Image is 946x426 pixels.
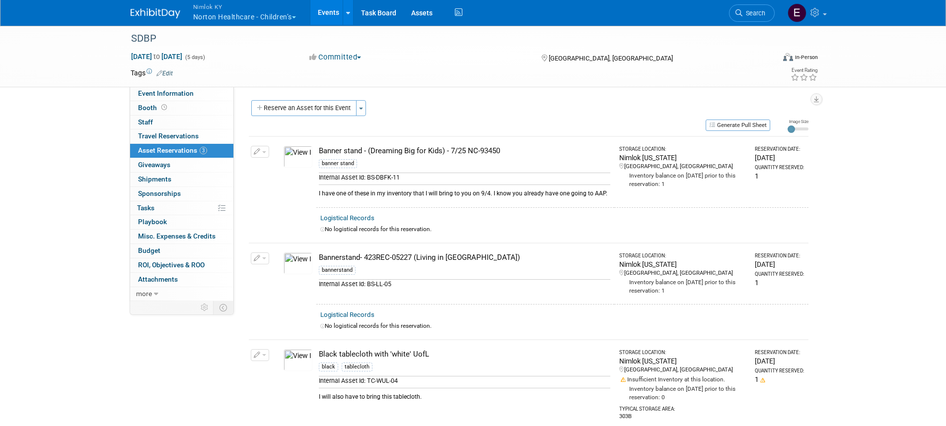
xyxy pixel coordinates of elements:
div: Quantity Reserved: [755,164,804,171]
span: [DATE] [DATE] [131,52,183,61]
div: Inventory balance on [DATE] prior to this reservation: 1 [619,171,746,188]
div: Typical Storage Area: [619,402,746,413]
a: Staff [130,116,233,129]
span: more [136,290,152,298]
div: tablecloth [342,363,372,371]
a: Tasks [130,201,233,215]
a: Sponsorships [130,187,233,201]
div: [DATE] [755,259,804,269]
button: Committed [306,52,365,62]
span: Booth not reserved yet [159,104,169,111]
button: Generate Pull Sheet [706,120,770,131]
span: to [152,53,161,61]
span: Misc. Expenses & Credits [138,232,216,240]
a: Playbook [130,215,233,229]
div: I will also have to bring this tablecloth. [319,388,610,401]
img: Format-Inperson.png [783,53,793,61]
span: Staff [138,118,153,126]
div: Nimlok [US_STATE] [619,259,746,269]
span: Tasks [137,204,154,212]
span: (5 days) [184,54,205,61]
a: Misc. Expenses & Credits [130,230,233,243]
div: [DATE] [755,356,804,366]
div: Nimlok [US_STATE] [619,153,746,163]
span: Nimlok KY [193,1,296,12]
div: banner stand [319,159,357,168]
div: 1 [755,374,804,384]
span: Event Information [138,89,194,97]
div: Reservation Date: [755,252,804,259]
span: Giveaways [138,161,170,169]
a: Edit [156,70,173,77]
div: Storage Location: [619,349,746,356]
td: Personalize Event Tab Strip [196,301,214,314]
td: Toggle Event Tabs [213,301,233,314]
button: Reserve an Asset for this Event [251,100,357,116]
a: Attachments [130,273,233,287]
span: [GEOGRAPHIC_DATA], [GEOGRAPHIC_DATA] [549,55,673,62]
span: Booth [138,104,169,112]
a: ROI, Objectives & ROO [130,258,233,272]
div: Inventory balance on [DATE] prior to this reservation: 0 [619,384,746,402]
div: Internal Asset Id: TC-WUL-04 [319,376,610,385]
div: [GEOGRAPHIC_DATA], [GEOGRAPHIC_DATA] [619,366,746,374]
img: ExhibitDay [131,8,180,18]
div: [GEOGRAPHIC_DATA], [GEOGRAPHIC_DATA] [619,269,746,277]
div: 1 [755,171,804,181]
div: Banner stand - (Dreaming Big for Kids) - 7/25 NC-93450 [319,146,610,156]
div: Event Rating [791,68,817,73]
div: Image Size [788,119,808,124]
span: Budget [138,246,160,254]
div: Reservation Date: [755,146,804,153]
img: View Images [284,349,312,371]
div: Insufficient Inventory at this location. [619,374,746,384]
div: Internal Asset Id: BS-LL-05 [319,279,610,289]
div: [GEOGRAPHIC_DATA], [GEOGRAPHIC_DATA] [619,163,746,171]
span: Shipments [138,175,171,183]
div: Storage Location: [619,252,746,259]
div: I have one of these in my inventory that I will bring to you on 9/4. I know you already have one ... [319,184,610,198]
img: Elizabeth Griffin [788,3,806,22]
div: bannerstand [319,266,356,275]
div: In-Person [795,54,818,61]
a: Logistical Records [320,214,374,222]
div: [DATE] [755,153,804,163]
a: Event Information [130,87,233,101]
a: Budget [130,244,233,258]
div: 303B [619,413,746,421]
a: Giveaways [130,158,233,172]
div: Quantity Reserved: [755,367,804,374]
div: No logistical records for this reservation. [320,225,804,234]
div: Quantity Reserved: [755,271,804,278]
div: Internal Asset Id: BS-DBFK-11 [319,173,610,182]
span: Search [742,9,765,17]
a: more [130,287,233,301]
span: 3 [200,147,207,154]
span: Asset Reservations [138,146,207,154]
div: Storage Location: [619,146,746,153]
span: Attachments [138,275,178,283]
div: No logistical records for this reservation. [320,322,804,330]
div: Black tablecloth with 'white' UofL [319,349,610,360]
img: View Images [284,252,312,274]
a: Search [729,4,775,22]
a: Shipments [130,173,233,186]
span: Sponsorships [138,189,181,197]
div: Nimlok [US_STATE] [619,356,746,366]
div: Event Format [716,52,818,66]
span: ROI, Objectives & ROO [138,261,205,269]
a: Logistical Records [320,311,374,318]
img: View Images [284,146,312,168]
span: Travel Reservations [138,132,199,140]
div: black [319,363,338,371]
div: SDBP [128,30,760,48]
span: Playbook [138,218,167,226]
td: Tags [131,68,173,78]
div: Reservation Date: [755,349,804,356]
a: Travel Reservations [130,129,233,143]
div: Bannerstand- 423REC-05227 (Living in [GEOGRAPHIC_DATA]) [319,252,610,263]
a: Asset Reservations3 [130,144,233,158]
a: Booth [130,101,233,115]
div: Inventory balance on [DATE] prior to this reservation: 1 [619,277,746,295]
div: 1 [755,278,804,288]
